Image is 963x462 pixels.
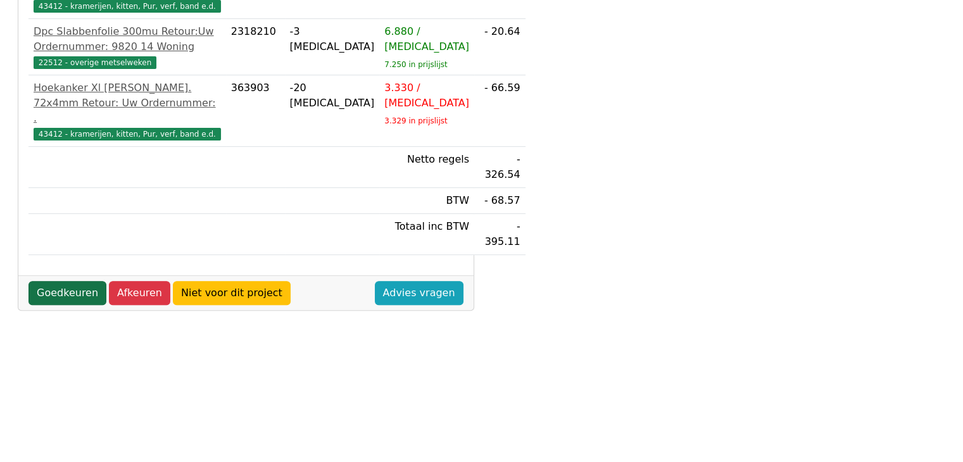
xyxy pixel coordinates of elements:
[290,80,375,111] div: -20 [MEDICAL_DATA]
[375,281,463,305] a: Advies vragen
[226,75,285,147] td: 363903
[474,19,526,75] td: - 20.64
[34,80,221,141] a: Hoekanker Xl [PERSON_NAME]. 72x4mm Retour: Uw Ordernummer: .43412 - kramerijen, kitten, Pur, verf...
[384,80,469,111] div: 3.330 / [MEDICAL_DATA]
[109,281,170,305] a: Afkeuren
[290,24,375,54] div: -3 [MEDICAL_DATA]
[173,281,291,305] a: Niet voor dit project
[474,188,526,214] td: - 68.57
[34,128,221,140] span: 43412 - kramerijen, kitten, Pur, verf, band e.d.
[384,24,469,54] div: 6.880 / [MEDICAL_DATA]
[226,19,285,75] td: 2318210
[379,214,474,255] td: Totaal inc BTW
[384,116,447,125] sub: 3.329 in prijslijst
[34,56,156,69] span: 22512 - overige metselweken
[474,75,526,147] td: - 66.59
[34,80,221,126] div: Hoekanker Xl [PERSON_NAME]. 72x4mm Retour: Uw Ordernummer: .
[474,214,526,255] td: - 395.11
[34,24,221,70] a: Dpc Slabbenfolie 300mu Retour:Uw Ordernummer: 9820 14 Woning22512 - overige metselweken
[384,60,447,69] sub: 7.250 in prijslijst
[379,188,474,214] td: BTW
[474,147,526,188] td: - 326.54
[379,147,474,188] td: Netto regels
[28,281,106,305] a: Goedkeuren
[34,24,221,54] div: Dpc Slabbenfolie 300mu Retour:Uw Ordernummer: 9820 14 Woning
